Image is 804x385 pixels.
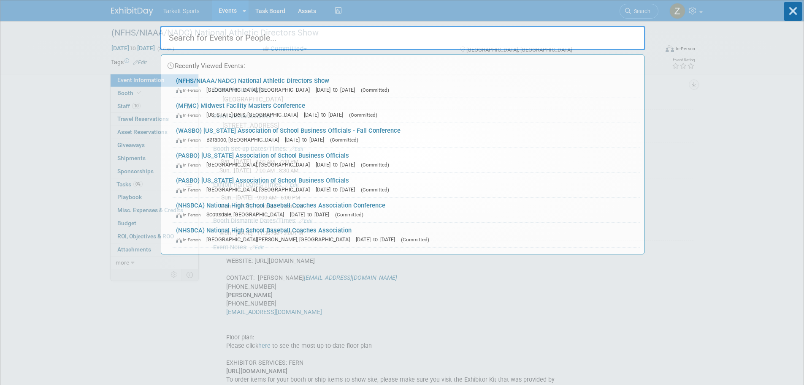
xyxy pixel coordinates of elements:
span: [GEOGRAPHIC_DATA], [GEOGRAPHIC_DATA] [206,186,314,193]
a: (MFMC) Midwest Facility Masters Conference In-Person [US_STATE] Dells, [GEOGRAPHIC_DATA] [DATE] t... [172,98,640,123]
span: [DATE] to [DATE] [316,186,359,193]
span: (Committed) [361,162,389,168]
span: (Committed) [361,87,389,93]
a: (NHSBCA) National High School Baseball Coaches Association In-Person [GEOGRAPHIC_DATA][PERSON_NAM... [172,223,640,247]
span: (Committed) [330,137,358,143]
span: (Committed) [349,112,377,118]
span: (Committed) [401,237,429,243]
span: Baraboo, [GEOGRAPHIC_DATA] [206,137,283,143]
span: (Committed) [335,212,363,218]
span: In-Person [176,212,205,218]
span: (Committed) [361,187,389,193]
span: [DATE] to [DATE] [304,112,347,118]
a: (PASBO) [US_STATE] Association of School Business Officials In-Person [GEOGRAPHIC_DATA], [GEOGRAP... [172,173,640,197]
span: In-Person [176,162,205,168]
span: [DATE] to [DATE] [285,137,328,143]
span: Scottsdale, [GEOGRAPHIC_DATA] [206,211,288,218]
a: (NFHS/NIAAA/NADC) National Athletic Directors Show In-Person [GEOGRAPHIC_DATA], [GEOGRAPHIC_DATA]... [172,73,640,98]
span: [DATE] to [DATE] [356,236,399,243]
a: (WASBO) [US_STATE] Association of School Business Officials - Fall Conference In-Person Baraboo, ... [172,123,640,147]
a: (PASBO) [US_STATE] Association of School Business Officials In-Person [GEOGRAPHIC_DATA], [GEOGRAP... [172,148,640,172]
span: In-Person [176,187,205,193]
a: (NHSBCA) National High School Baseball Coaches Association Conference In-Person Scottsdale, [GEOG... [172,198,640,222]
span: In-Person [176,87,205,93]
span: [GEOGRAPHIC_DATA], [GEOGRAPHIC_DATA] [206,87,314,93]
span: [DATE] to [DATE] [316,87,359,93]
span: [DATE] to [DATE] [316,161,359,168]
span: [DATE] to [DATE] [290,211,333,218]
span: In-Person [176,112,205,118]
span: In-Person [176,237,205,243]
span: [GEOGRAPHIC_DATA][PERSON_NAME], [GEOGRAPHIC_DATA] [206,236,354,243]
div: Recently Viewed Events: [165,55,640,73]
span: [GEOGRAPHIC_DATA], [GEOGRAPHIC_DATA] [206,161,314,168]
span: [US_STATE] Dells, [GEOGRAPHIC_DATA] [206,112,302,118]
input: Search for Events or People... [160,26,645,50]
span: In-Person [176,137,205,143]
